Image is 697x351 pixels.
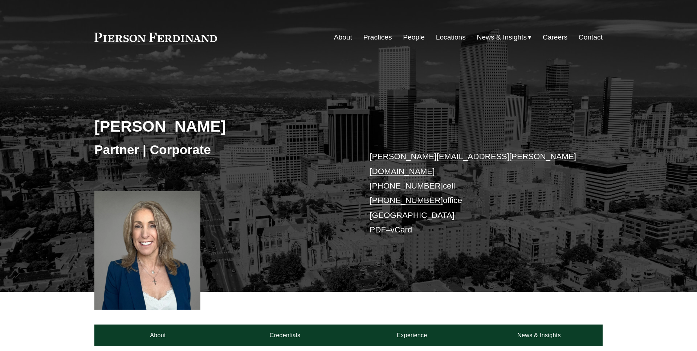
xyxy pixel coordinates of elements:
a: [PERSON_NAME][EMAIL_ADDRESS][PERSON_NAME][DOMAIN_NAME] [370,152,576,175]
a: vCard [391,225,412,234]
a: People [403,30,425,44]
h2: [PERSON_NAME] [94,117,348,136]
a: PDF [370,225,386,234]
span: News & Insights [477,31,527,44]
a: Practices [363,30,392,44]
a: About [94,325,221,346]
a: Credentials [221,325,348,346]
a: folder dropdown [477,30,532,44]
a: [PHONE_NUMBER] [370,196,443,205]
a: Locations [436,30,466,44]
a: News & Insights [476,325,603,346]
a: Contact [579,30,603,44]
a: Experience [348,325,476,346]
a: [PHONE_NUMBER] [370,181,443,190]
p: cell office [GEOGRAPHIC_DATA] – [370,149,581,237]
a: About [334,30,352,44]
a: Careers [543,30,567,44]
h3: Partner | Corporate [94,142,348,158]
